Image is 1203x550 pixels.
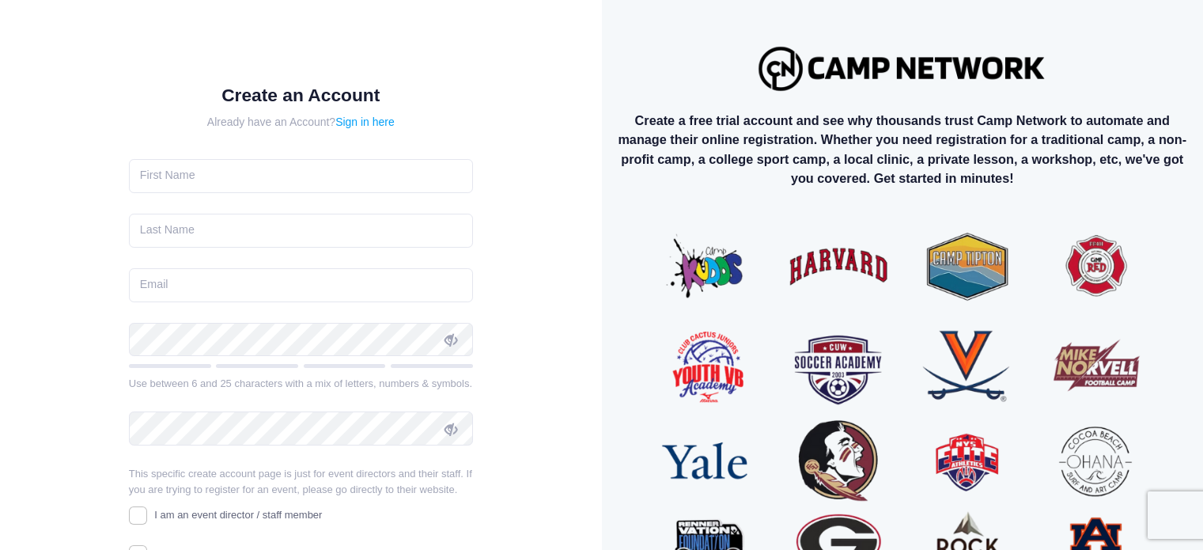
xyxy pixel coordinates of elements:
[129,114,473,131] div: Already have an Account?
[129,214,473,248] input: Last Name
[129,466,473,497] p: This specific create account page is just for event directors and their staff. If you are trying ...
[129,376,473,392] div: Use between 6 and 25 characters with a mix of letters, numbers & symbols.
[129,85,473,106] h1: Create an Account
[751,39,1054,98] img: Logo
[129,506,147,525] input: I am an event director / staff member
[154,509,322,521] span: I am an event director / staff member
[129,268,473,302] input: Email
[335,116,395,128] a: Sign in here
[129,159,473,193] input: First Name
[615,111,1190,188] p: Create a free trial account and see why thousands trust Camp Network to automate and manage their...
